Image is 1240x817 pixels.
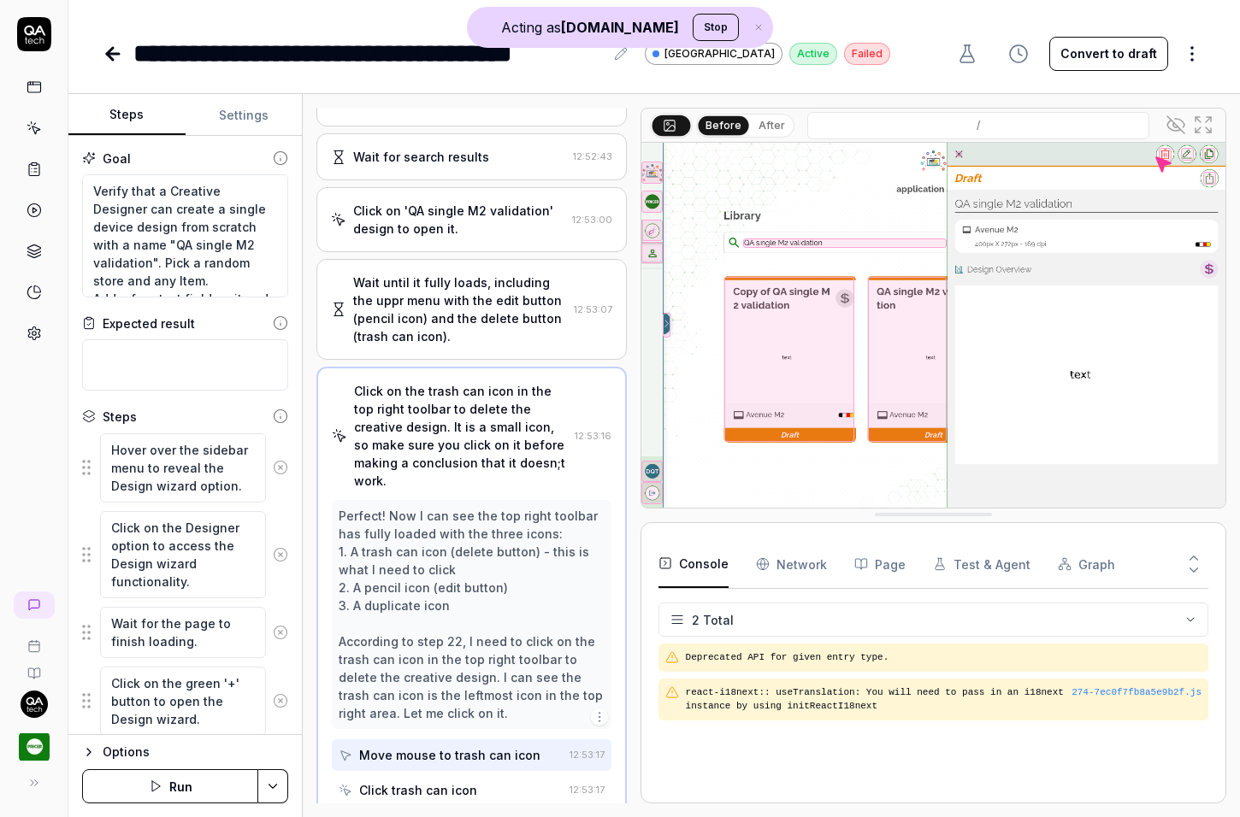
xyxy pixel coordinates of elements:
button: Pricer.com Logo [7,718,61,766]
button: Options [82,742,288,762]
button: Remove step [266,450,294,485]
button: 274-7ec0f7fb8a5e9b2f.js [1072,685,1202,700]
button: Show all interative elements [1162,111,1190,138]
div: Expected result [103,314,195,332]
button: Test & Agent [933,540,1030,588]
button: Run [82,769,258,803]
time: 12:53:17 [570,784,605,796]
button: Settings [186,95,303,136]
div: Click trash can icon [359,781,477,799]
span: [GEOGRAPHIC_DATA] [664,46,775,62]
button: View version history [998,37,1039,71]
button: Remove step [266,615,294,649]
div: Click on 'QA single M2 validation' design to open it. [353,202,565,238]
pre: Deprecated API for given entry type. [686,650,1202,665]
div: Steps [103,408,137,426]
time: 12:53:00 [572,214,612,226]
button: Steps [68,95,186,136]
button: After [752,116,792,135]
div: Suggestions [82,510,288,599]
div: Options [103,742,288,762]
div: Wait for search results [353,148,489,166]
a: Documentation [7,653,61,680]
div: Suggestions [82,666,288,737]
button: Click trash can icon12:53:17 [332,774,611,806]
div: Goal [103,150,131,168]
time: 12:53:16 [575,430,611,442]
button: Before [698,115,748,134]
button: Move mouse to trash can icon12:53:17 [332,739,611,771]
a: New conversation [14,591,55,619]
a: Book a call with us [7,626,61,653]
div: Wait until it fully loads, including the uppr menu with the edit button (pencil icon) and the del... [353,273,567,345]
button: Convert to draft [1049,37,1168,71]
a: [GEOGRAPHIC_DATA] [645,42,782,65]
button: Open in full screen [1190,111,1217,138]
div: Failed [844,43,890,65]
div: Perfect! Now I can see the top right toolbar has fully loaded with the three icons: 1. A trash ca... [339,507,605,722]
button: Page [854,540,906,588]
button: Graph [1058,540,1115,588]
img: Pricer.com Logo [19,732,50,762]
button: Console [658,540,729,588]
pre: react-i18next:: useTranslation: You will need to pass in an i18next instance by using initReactI1... [686,685,1202,714]
img: 7ccf6c19-61ad-4a6c-8811-018b02a1b829.jpg [21,691,48,718]
button: Stop [693,14,739,41]
button: Remove step [266,538,294,572]
div: Click on the trash can icon in the top right toolbar to delete the creative design. It is a small... [354,382,568,490]
div: Suggestions [82,606,288,659]
div: Move mouse to trash can icon [359,746,540,764]
div: Suggestions [82,432,288,503]
time: 12:52:43 [573,150,612,162]
img: Screenshot [641,143,1225,508]
button: Remove step [266,684,294,718]
time: 12:53:07 [574,303,612,315]
time: 12:53:17 [570,749,605,761]
button: Network [756,540,827,588]
div: Active [789,43,837,65]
